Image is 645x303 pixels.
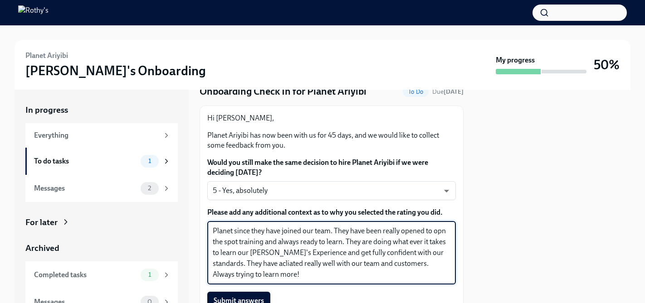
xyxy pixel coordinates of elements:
span: October 16th, 2025 09:00 [432,87,464,96]
h3: 50% [594,57,620,73]
span: 2 [142,185,156,192]
span: 1 [143,271,156,278]
span: Due [432,88,464,96]
div: For later [25,216,58,228]
a: Completed tasks1 [25,261,178,289]
label: Please add any additional context as to why you selected the rating you did. [207,207,456,217]
a: Messages2 [25,175,178,202]
a: Archived [25,242,178,254]
img: Rothy's [18,5,49,20]
h3: [PERSON_NAME]'s Onboarding [25,63,206,79]
a: Everything [25,123,178,148]
a: For later [25,216,178,228]
p: Hi [PERSON_NAME], [207,113,456,123]
label: Would you still make the same decision to hire Planet Ariyibi if we were deciding [DATE]? [207,158,456,178]
strong: [DATE] [444,88,464,96]
p: Planet Ariyibi has now been with us for 45 days, and we would like to collect some feedback from ... [207,130,456,150]
div: Everything [34,130,159,140]
div: Completed tasks [34,270,137,280]
a: To do tasks1 [25,148,178,175]
textarea: Planet since they have joined our team. They have been really opened to opn the spot training and... [213,226,450,280]
a: In progress [25,104,178,116]
div: To do tasks [34,156,137,166]
strong: My progress [496,55,535,65]
div: Messages [34,183,137,193]
div: 5 - Yes, absolutely [207,181,456,200]
h6: Planet Ariyibi [25,51,68,61]
span: To Do [403,88,429,95]
span: 1 [143,158,156,164]
h4: Onboarding Check In for Planet Ariyibi [200,85,366,98]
